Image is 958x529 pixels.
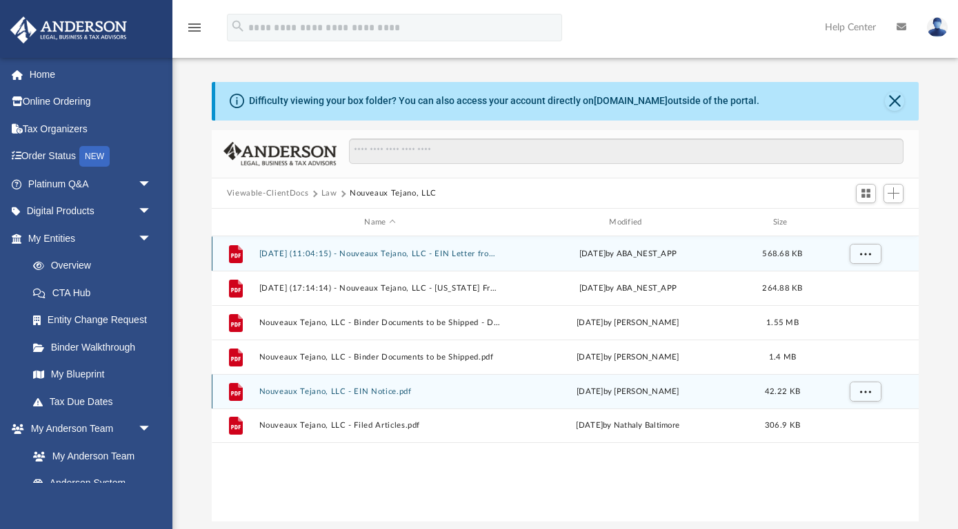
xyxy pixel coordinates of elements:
button: Nouveaux Tejano, LLC - EIN Notice.pdf [259,387,501,396]
a: Home [10,61,172,88]
button: Close [885,92,904,111]
a: Binder Walkthrough [19,333,172,361]
span: arrow_drop_down [138,225,166,253]
div: [DATE] by [PERSON_NAME] [507,386,749,398]
div: [DATE] by ABA_NEST_APP [507,248,749,260]
button: [DATE] (11:04:15) - Nouveaux Tejano, LLC - EIN Letter from IRS.pdf [259,249,501,258]
div: id [218,216,252,229]
a: Digital Productsarrow_drop_down [10,198,172,225]
a: My Anderson Teamarrow_drop_down [10,415,166,443]
a: [DOMAIN_NAME] [594,95,668,106]
button: Nouveaux Tejano, LLC [350,187,437,200]
span: 42.22 KB [765,388,800,395]
a: Anderson System [19,470,166,497]
a: Overview [19,252,172,280]
img: Anderson Advisors Platinum Portal [6,17,131,43]
a: Order StatusNEW [10,143,172,171]
a: My Anderson Team [19,442,159,470]
button: Viewable-ClientDocs [227,187,308,200]
a: My Entitiesarrow_drop_down [10,225,172,252]
a: menu [186,26,203,36]
span: 306.9 KB [765,422,800,429]
a: My Blueprint [19,361,166,388]
div: Difficulty viewing your box folder? You can also access your account directly on outside of the p... [249,94,759,108]
span: arrow_drop_down [138,415,166,444]
div: Size [755,216,810,229]
div: [DATE] by [PERSON_NAME] [507,317,749,329]
button: Switch to Grid View [856,184,877,203]
span: arrow_drop_down [138,170,166,198]
input: Search files and folders [349,138,904,165]
button: Nouveaux Tejano, LLC - Filed Articles.pdf [259,421,501,430]
div: [DATE] by [PERSON_NAME] [507,351,749,364]
a: Entity Change Request [19,307,172,334]
div: Name [258,216,500,229]
div: id [816,216,912,229]
button: More options [850,382,881,402]
button: Nouveaux Tejano, LLC - Binder Documents to be Shipped - DocuSigned.pdf [259,318,501,327]
button: Nouveaux Tejano, LLC - Binder Documents to be Shipped.pdf [259,353,501,362]
span: arrow_drop_down [138,198,166,226]
i: menu [186,19,203,36]
button: Add [884,184,904,203]
span: 1.4 MB [769,353,797,361]
i: search [230,19,246,34]
div: Modified [506,216,748,229]
a: CTA Hub [19,279,172,307]
a: Tax Due Dates [19,388,172,415]
button: [DATE] (17:14:14) - Nouveaux Tejano, LLC - [US_STATE] Franchise from [US_STATE] Comptroller.pdf [259,284,501,293]
span: 264.88 KB [762,284,802,292]
button: Law [321,187,337,200]
div: grid [212,236,919,522]
a: Platinum Q&Aarrow_drop_down [10,170,172,198]
div: [DATE] by ABA_NEST_APP [507,282,749,295]
button: More options [850,244,881,264]
a: Tax Organizers [10,115,172,143]
div: [DATE] by Nathaly Baltimore [507,419,749,432]
span: 1.55 MB [766,319,799,326]
a: Online Ordering [10,88,172,116]
img: User Pic [927,17,948,37]
div: NEW [79,146,110,167]
span: 568.68 KB [762,250,802,258]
